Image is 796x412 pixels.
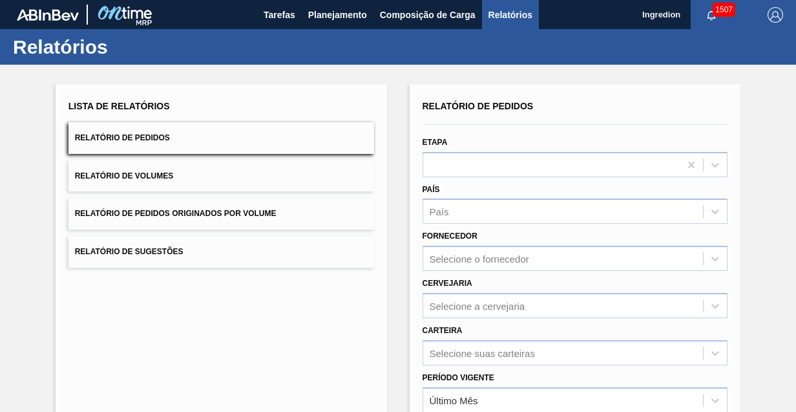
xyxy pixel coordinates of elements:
span: Relatório de Sugestões [75,247,183,256]
span: Relatório de Pedidos Originados por Volume [75,209,277,218]
label: País [423,185,440,194]
div: País [430,206,449,217]
button: Notificações [691,6,732,24]
label: Cervejaria [423,279,472,288]
img: TNhmsLtSVTkK8tSr43FrP2fwEKptu5GPRR3wAAAABJRU5ErkJggg== [17,9,79,21]
label: Período Vigente [423,373,494,382]
img: Logout [768,7,783,23]
span: Relatório de Volumes [75,171,173,180]
label: Fornecedor [423,232,477,241]
label: Etapa [423,138,448,147]
div: Selecione suas carteiras [430,347,535,358]
div: Selecione a cervejaria [430,300,525,311]
button: Relatório de Pedidos [68,122,374,154]
span: Lista de Relatórios [68,101,170,111]
span: Relatório de Pedidos [423,101,534,111]
button: Relatório de Pedidos Originados por Volume [68,198,374,230]
button: Relatório de Volumes [68,160,374,192]
h1: Relatórios [13,39,242,54]
span: Composição de Carga [380,7,476,23]
span: Relatório de Pedidos [75,133,170,142]
label: Carteira [423,326,463,335]
div: Último Mês [430,395,478,406]
button: Relatório de Sugestões [68,236,374,268]
span: 1507 [713,3,735,17]
span: Planejamento [308,7,367,23]
span: Relatórios [488,7,532,23]
span: Tarefas [264,7,295,23]
div: Selecione o fornecedor [430,254,529,265]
